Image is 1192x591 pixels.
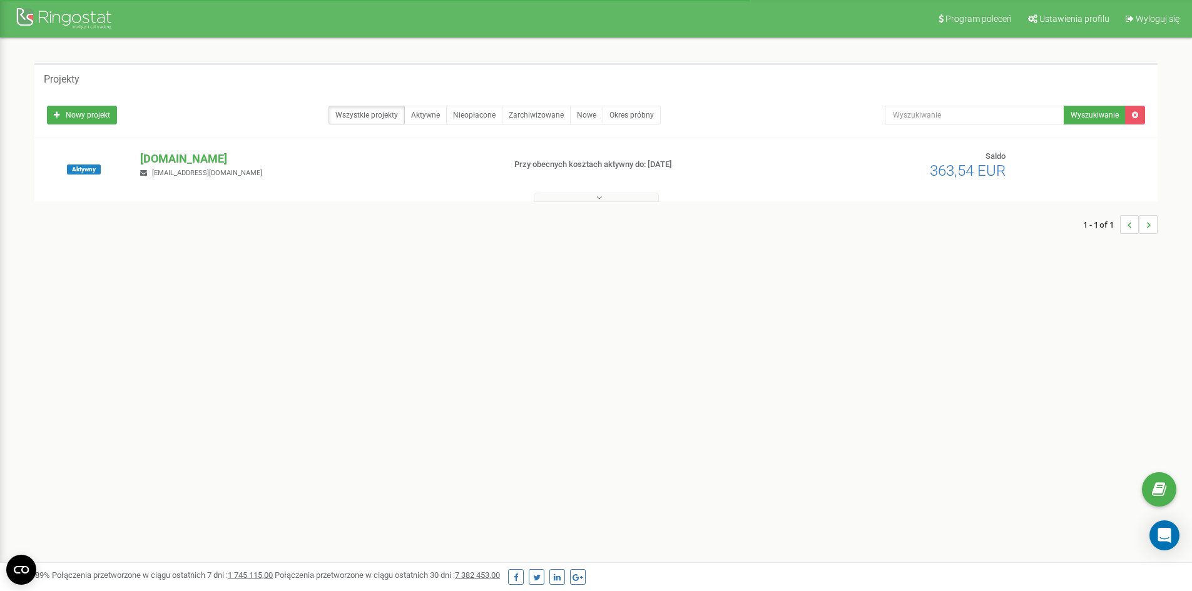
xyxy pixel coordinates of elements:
span: Wyloguj się [1136,14,1179,24]
p: [DOMAIN_NAME] [140,151,494,167]
a: Wszystkie projekty [329,106,405,124]
a: Okres próbny [603,106,661,124]
span: Ustawienia profilu [1039,14,1109,24]
a: Zarchiwizowane [502,106,571,124]
p: Przy obecnych kosztach aktywny do: [DATE] [514,159,775,171]
span: Program poleceń [945,14,1012,24]
button: Wyszukiwanie [1064,106,1126,124]
div: Open Intercom Messenger [1149,520,1179,550]
input: Wyszukiwanie [885,106,1064,124]
nav: ... [1083,203,1158,246]
a: Aktywne [404,106,447,124]
span: 363,54 EUR [930,162,1006,179]
u: 1 745 115,00 [228,570,273,580]
h5: Projekty [44,74,79,85]
span: [EMAIL_ADDRESS][DOMAIN_NAME] [152,169,262,177]
span: Połączenia przetworzone w ciągu ostatnich 30 dni : [275,570,500,580]
span: 1 - 1 of 1 [1083,215,1120,234]
a: Nowy projekt [47,106,117,124]
a: Nowe [570,106,603,124]
button: Open CMP widget [6,555,36,585]
span: Saldo [986,151,1006,161]
u: 7 382 453,00 [455,570,500,580]
span: Połączenia przetworzone w ciągu ostatnich 7 dni : [52,570,273,580]
span: Aktywny [67,164,101,174]
a: Nieopłacone [446,106,502,124]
